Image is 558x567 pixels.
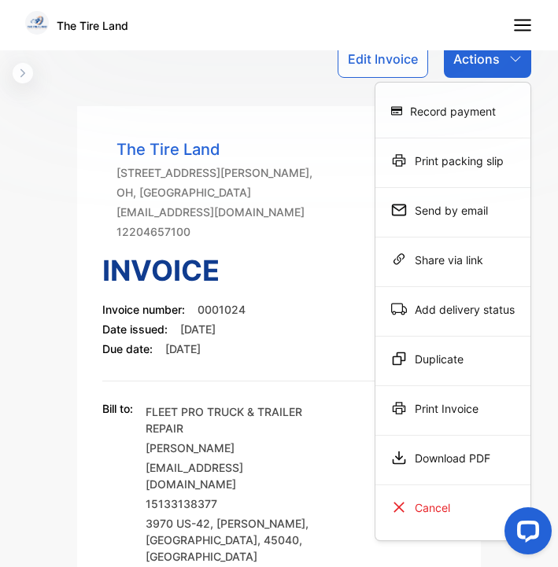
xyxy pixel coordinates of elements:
[102,303,185,316] span: Invoice number:
[375,194,530,226] div: Send by email
[57,17,128,34] p: The Tire Land
[375,492,530,523] div: Cancel
[146,403,327,436] p: FLEET PRO TRUCK & TRAILER REPAIR
[146,459,327,492] p: [EMAIL_ADDRESS][DOMAIN_NAME]
[198,303,246,316] span: 0001024
[102,249,246,292] h3: Invoice
[146,495,327,512] p: 15133138377
[375,343,530,374] div: Duplicate
[492,501,558,567] iframe: LiveChat chat widget
[210,517,305,530] span: , [PERSON_NAME]
[102,400,133,417] p: Bill to:
[102,322,168,336] span: Date issued:
[444,40,531,78] button: Actions
[375,244,530,275] div: Share via link
[375,392,530,424] div: Print Invoice
[257,533,299,547] span: , 45040
[25,11,49,35] img: Logo
[165,342,201,355] span: [DATE]
[375,442,530,473] div: Download PDF
[116,164,312,181] p: [STREET_ADDRESS][PERSON_NAME],
[102,342,153,355] span: Due date:
[116,223,312,240] p: 12204657100
[146,517,210,530] span: 3970 US-42
[116,184,312,201] p: OH, [GEOGRAPHIC_DATA]
[338,40,428,78] button: Edit Invoice
[116,204,312,220] p: [EMAIL_ADDRESS][DOMAIN_NAME]
[375,95,530,127] div: Record payment
[116,138,312,161] p: The Tire Land
[453,50,500,68] p: Actions
[180,322,216,336] span: [DATE]
[146,440,327,456] p: [PERSON_NAME]
[375,293,530,325] div: Add delivery status
[375,145,530,176] div: Print packing slip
